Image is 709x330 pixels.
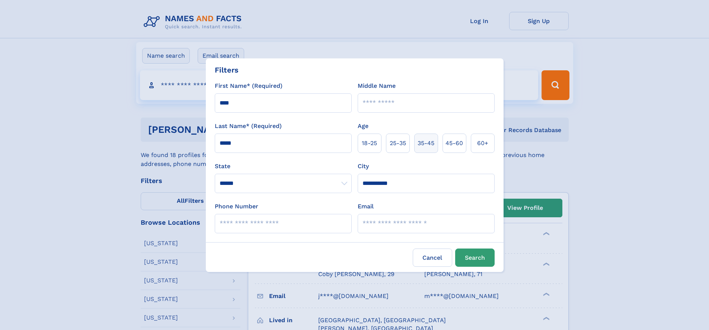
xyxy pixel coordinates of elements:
[358,162,369,171] label: City
[215,64,239,76] div: Filters
[215,202,258,211] label: Phone Number
[390,139,406,148] span: 25‑35
[477,139,488,148] span: 60+
[358,81,396,90] label: Middle Name
[215,162,352,171] label: State
[455,249,495,267] button: Search
[362,139,377,148] span: 18‑25
[413,249,452,267] label: Cancel
[445,139,463,148] span: 45‑60
[215,122,282,131] label: Last Name* (Required)
[418,139,434,148] span: 35‑45
[358,122,368,131] label: Age
[215,81,282,90] label: First Name* (Required)
[358,202,374,211] label: Email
